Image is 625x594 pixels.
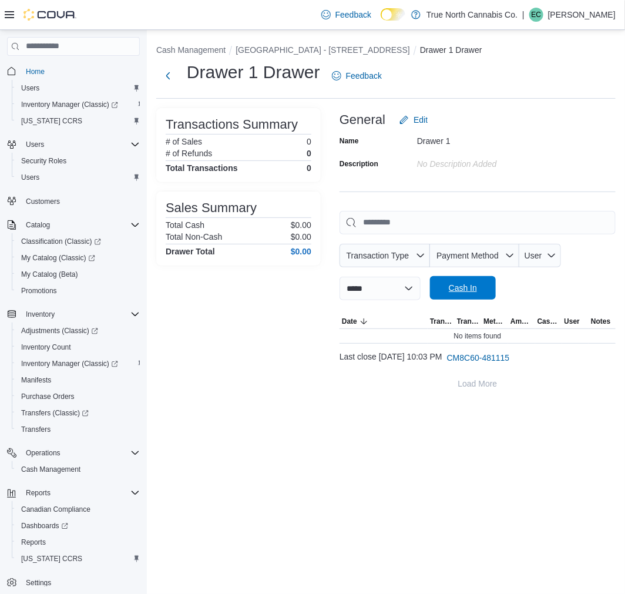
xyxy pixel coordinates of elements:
a: Home [21,65,49,79]
span: Users [16,170,140,184]
span: Payment Method [436,251,499,260]
button: Edit [395,108,432,132]
button: Users [12,80,145,96]
a: Adjustments (Classic) [16,324,103,338]
a: Dashboards [12,518,145,534]
button: Transfers [12,421,145,438]
a: Security Roles [16,154,71,168]
span: Canadian Compliance [21,505,90,514]
div: Emily Cain [529,8,543,22]
span: Inventory Count [16,340,140,354]
button: Transaction Type [340,244,430,267]
span: Home [21,64,140,79]
button: Reports [21,486,55,500]
span: Operations [21,446,140,460]
a: Adjustments (Classic) [12,323,145,339]
h6: Total Cash [166,220,204,230]
span: Catalog [26,220,50,230]
button: Canadian Compliance [12,501,145,518]
span: Canadian Compliance [16,502,140,516]
button: User [519,244,561,267]
p: 0 [307,137,311,146]
button: Promotions [12,283,145,299]
span: Transfers (Classic) [21,408,89,418]
h4: $0.00 [291,247,311,256]
span: Load More [458,378,498,390]
h3: Transactions Summary [166,118,298,132]
a: Users [16,170,44,184]
h6: # of Sales [166,137,202,146]
a: [US_STATE] CCRS [16,552,87,566]
span: CM8C60-481115 [447,352,510,364]
span: Manifests [21,375,51,385]
span: Classification (Classic) [16,234,140,249]
span: Feedback [335,9,371,21]
button: Home [2,63,145,80]
button: [GEOGRAPHIC_DATA] - [STREET_ADDRESS] [236,45,410,55]
button: My Catalog (Beta) [12,266,145,283]
span: Transaction Type [430,317,452,326]
p: True North Cannabis Co. [426,8,518,22]
button: Users [21,137,49,152]
span: My Catalog (Beta) [21,270,78,279]
a: Manifests [16,373,56,387]
span: Inventory Manager (Classic) [21,359,118,368]
button: Payment Method [430,244,519,267]
span: EC [532,8,542,22]
button: Users [2,136,145,153]
span: Dashboards [16,519,140,533]
a: Inventory Manager (Classic) [16,357,123,371]
span: Transaction Type [347,251,409,260]
span: Manifests [16,373,140,387]
span: Security Roles [16,154,140,168]
span: Washington CCRS [16,114,140,128]
span: Amount [510,317,533,326]
a: Transfers [16,422,55,437]
a: Purchase Orders [16,390,79,404]
span: User [525,251,542,260]
span: Washington CCRS [16,552,140,566]
span: Users [26,140,44,149]
span: Home [26,67,45,76]
span: Cash In [449,282,477,294]
button: Date [340,314,428,328]
button: Operations [21,446,65,460]
button: Drawer 1 Drawer [420,45,482,55]
a: Customers [21,194,65,209]
button: Amount [508,314,535,328]
h1: Drawer 1 Drawer [187,61,320,84]
span: My Catalog (Classic) [16,251,140,265]
span: [US_STATE] CCRS [21,116,82,126]
span: Date [342,317,357,326]
a: Reports [16,535,51,549]
span: Reports [21,538,46,547]
button: Cash In [430,276,496,300]
button: Transaction # [455,314,482,328]
nav: Complex example [7,58,140,587]
span: Inventory Manager (Classic) [16,357,140,371]
button: Security Roles [12,153,145,169]
a: My Catalog (Classic) [16,251,100,265]
span: Edit [414,114,428,126]
a: Classification (Classic) [16,234,106,249]
span: Transaction # [457,317,479,326]
span: Promotions [16,284,140,298]
button: Reports [2,485,145,501]
a: My Catalog (Classic) [12,250,145,266]
nav: An example of EuiBreadcrumbs [156,44,616,58]
button: [US_STATE] CCRS [12,551,145,567]
span: Security Roles [21,156,66,166]
span: Users [21,173,39,182]
button: Inventory [2,306,145,323]
a: [US_STATE] CCRS [16,114,87,128]
button: Purchase Orders [12,388,145,405]
span: Customers [21,194,140,209]
button: Next [156,64,180,88]
a: My Catalog (Beta) [16,267,83,281]
button: Cash Management [156,45,226,55]
button: Manifests [12,372,145,388]
span: Purchase Orders [21,392,75,401]
span: Cash Back [537,317,560,326]
span: Users [16,81,140,95]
